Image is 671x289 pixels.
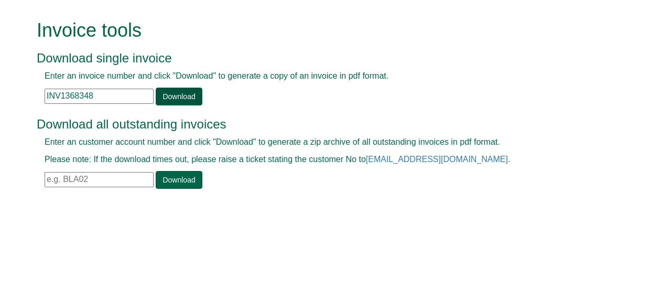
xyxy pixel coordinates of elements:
a: [EMAIL_ADDRESS][DOMAIN_NAME] [366,155,508,164]
h1: Invoice tools [37,20,611,41]
h3: Download single invoice [37,51,611,65]
p: Enter an customer account number and click "Download" to generate a zip archive of all outstandin... [45,136,603,148]
input: e.g. INV1234 [45,89,154,104]
a: Download [156,171,202,189]
a: Download [156,88,202,105]
p: Please note: If the download times out, please raise a ticket stating the customer No to . [45,154,603,166]
input: e.g. BLA02 [45,172,154,187]
h3: Download all outstanding invoices [37,117,611,131]
p: Enter an invoice number and click "Download" to generate a copy of an invoice in pdf format. [45,70,603,82]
